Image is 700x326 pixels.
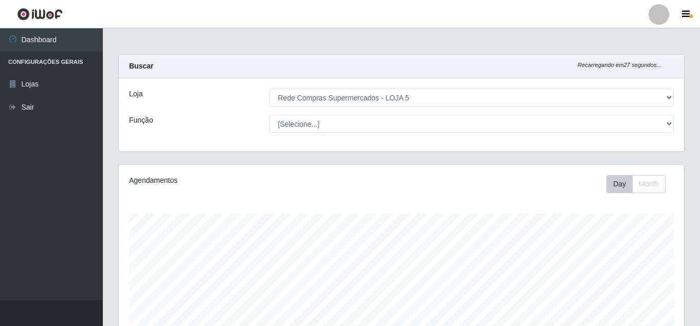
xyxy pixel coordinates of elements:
[632,175,666,193] button: Month
[606,175,633,193] button: Day
[17,8,63,21] img: CoreUI Logo
[606,175,666,193] div: First group
[129,89,142,99] label: Loja
[129,115,153,126] label: Função
[578,62,661,68] i: Recarregando em 27 segundos...
[606,175,674,193] div: Toolbar with button groups
[129,62,153,70] strong: Buscar
[129,175,347,186] div: Agendamentos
